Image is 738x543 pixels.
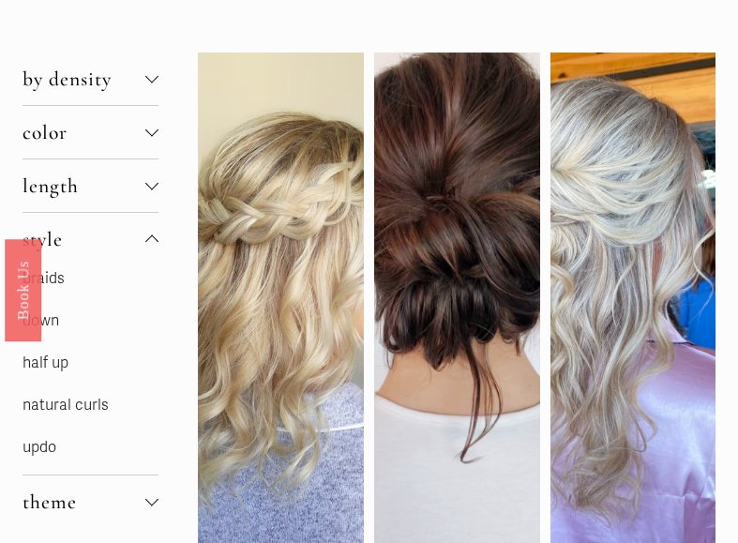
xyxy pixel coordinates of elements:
[23,120,145,144] span: color
[23,106,158,158] button: color
[23,490,145,514] span: theme
[23,269,65,288] a: braids
[23,438,56,457] a: updo
[23,173,145,198] span: length
[23,475,158,528] button: theme
[23,159,158,212] button: length
[23,396,109,415] a: natural curls
[23,227,145,251] span: style
[23,213,158,265] button: style
[5,238,41,340] a: Book Us
[23,354,68,372] a: half up
[23,53,158,105] button: by density
[23,67,145,91] span: by density
[23,265,158,475] div: style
